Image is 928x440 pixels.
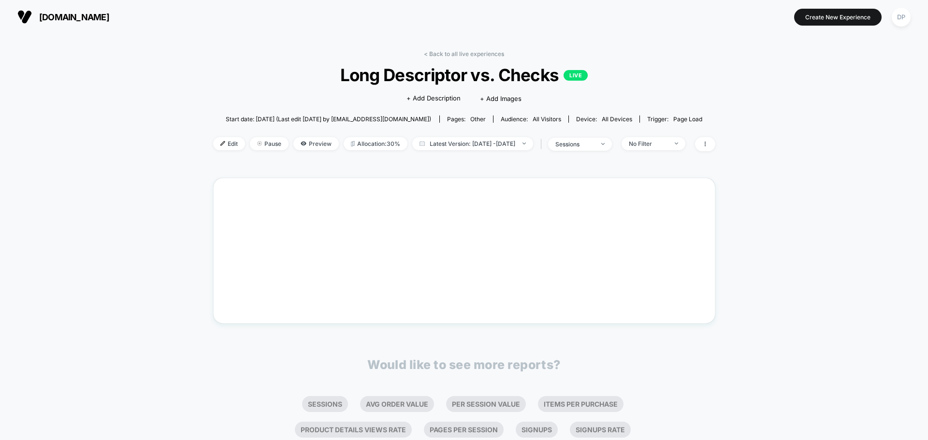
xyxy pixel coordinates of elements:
button: Create New Experience [794,9,882,26]
button: DP [889,7,913,27]
span: + Add Images [480,95,522,102]
span: Page Load [673,115,702,123]
p: LIVE [564,70,588,81]
span: | [538,137,548,151]
img: Visually logo [17,10,32,24]
span: other [470,115,486,123]
span: All Visitors [533,115,561,123]
p: Would like to see more reports? [367,357,561,372]
span: Start date: [DATE] (Last edit [DATE] by [EMAIL_ADDRESS][DOMAIN_NAME]) [226,115,431,123]
span: + Add Description [406,94,461,103]
img: rebalance [351,141,355,146]
li: Product Details Views Rate [295,422,412,438]
li: Items Per Purchase [538,396,623,412]
img: end [522,142,526,144]
span: Device: [568,115,639,123]
div: Trigger: [647,115,702,123]
img: end [257,141,262,146]
span: Edit [213,137,245,150]
span: Preview [293,137,339,150]
div: No Filter [629,140,667,147]
div: sessions [555,141,594,148]
div: Audience: [501,115,561,123]
a: < Back to all live experiences [424,50,504,57]
span: Long Descriptor vs. Checks [238,65,690,85]
span: all devices [602,115,632,123]
li: Signups [516,422,558,438]
li: Signups Rate [570,422,631,438]
img: edit [220,141,225,146]
span: [DOMAIN_NAME] [39,12,109,22]
li: Pages Per Session [424,422,504,438]
span: Pause [250,137,289,150]
img: end [675,142,678,144]
button: [DOMAIN_NAME] [14,9,112,25]
span: Latest Version: [DATE] - [DATE] [412,137,533,150]
div: Pages: [447,115,486,123]
span: Allocation: 30% [344,137,407,150]
img: calendar [420,141,425,146]
li: Per Session Value [446,396,526,412]
img: end [601,143,605,145]
li: Sessions [302,396,348,412]
li: Avg Order Value [360,396,434,412]
div: DP [892,8,911,27]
